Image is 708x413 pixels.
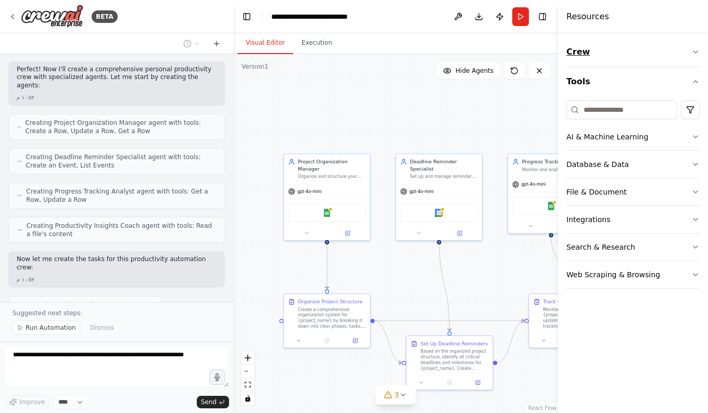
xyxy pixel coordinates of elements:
div: Version 1 [242,62,269,71]
button: Improve [4,395,49,409]
p: Suggested next steps: [12,309,221,317]
g: Edge from 47125d7a-ab48-49e0-b6df-9c702d3d54be to 930549f2-e59b-4507-8421-2f71bbeeb35f [375,317,402,366]
div: ١٠:٥٢ م [17,276,217,283]
button: fit view [241,378,255,392]
button: Crew [566,37,700,67]
div: Deadline Reminder Specialist [410,158,478,172]
div: Monitor and analyze progress on {project_name} goals by tracking completion rates, identifying bo... [522,166,590,172]
g: Edge from 06b0ef45-f4b6-45a5-bee7-6069bd5c67d5 to 47125d7a-ab48-49e0-b6df-9c702d3d54be [323,237,330,289]
g: Edge from 31b0520e-e51e-4082-9d72-4e347cf9f116 to 930549f2-e59b-4507-8421-2f71bbeeb35f [436,237,453,331]
button: Open in side panel [327,229,367,237]
div: Track Goal ProgressMonitor the progress of {project_name} by regularly updating completion status... [528,293,616,349]
button: Open in side panel [440,229,479,237]
span: Hide Agents [456,67,494,75]
span: Improve [19,398,45,406]
div: Progress Tracking Analyst [522,158,590,165]
button: Send [197,396,229,408]
div: Organize Project StructureCreate a comprehensive organization system for {project_name} by breaki... [283,293,371,349]
button: File & Document [566,178,700,205]
g: Edge from 930549f2-e59b-4507-8421-2f71bbeeb35f to febe5415-e45a-4a27-866d-2e52e684b633 [497,317,524,366]
h4: Resources [566,10,609,23]
button: Open in side panel [552,222,591,230]
button: zoom out [241,365,255,378]
div: React Flow controls [241,351,255,405]
div: Set up and manage reminders for important deadlines related to {project_name}, ensuring all criti... [410,174,478,179]
button: No output available [435,378,464,386]
div: File & Document [566,187,627,197]
span: Send [201,398,217,406]
button: Hide right sidebar [535,9,550,24]
img: Google Sheets [323,209,331,217]
span: 3 [395,390,399,400]
div: Organize and structure your personal projects by creating clear project plans, breaking down task... [298,174,365,179]
div: Set Up Deadline Reminders [421,340,488,347]
a: React Flow attribution [528,405,557,411]
span: gpt-4o-mini [297,189,322,195]
div: ١٠:٥٢ م [17,94,217,101]
span: gpt-4o-mini [409,189,434,195]
div: Database & Data [566,159,629,170]
span: Dismiss [90,324,114,332]
div: Project Organization Manager [298,158,365,172]
span: gpt-4o-mini [521,182,546,187]
span: Creating Progress Tracking Analyst agent with tools: Get a Row, Update a Row [26,187,216,204]
div: Set Up Deadline RemindersBased on the organized project structure, identify all critical deadline... [406,335,493,391]
button: AI & Machine Learning [566,123,700,150]
button: Integrations [566,206,700,233]
span: Creating Deadline Reminder Specialist agent with tools: Create an Event, List Events [26,153,216,170]
button: Hide Agents [437,62,500,79]
div: Project Organization ManagerOrganize and structure your personal projects by creating clear proje... [283,153,371,241]
button: 3 [376,385,416,405]
div: Web Scraping & Browsing [566,269,660,280]
button: Run Automation [12,320,81,335]
button: Dismiss [85,320,119,335]
div: Search & Research [566,242,635,252]
button: Hide left sidebar [239,9,254,24]
span: Creating Project Organization Manager agent with tools: Create a Row, Update a Row, Get a Row [26,119,216,135]
div: Integrations [566,214,610,225]
div: AI & Machine Learning [566,132,648,142]
img: Google Sheets [547,202,555,210]
button: Click to speak your automation idea [209,369,225,385]
button: Database & Data [566,151,700,178]
button: Web Scraping & Browsing [566,261,700,288]
p: Perfect! Now I'll create a comprehensive personal productivity crew with specialized agents. Let ... [17,66,217,90]
div: Track Goal Progress [543,298,591,305]
div: Based on the organized project structure, identify all critical deadlines and milestones for {pro... [421,349,488,371]
div: Deadline Reminder SpecialistSet up and manage reminders for important deadlines related to {proje... [395,153,483,241]
span: Creating Productivity Insights Coach agent with tools: Read a file's content [27,222,216,238]
span: Creating task Organize Project Structure [28,301,154,309]
button: Switch to previous chat [179,37,204,50]
span: Run Automation [26,324,76,332]
button: toggle interactivity [241,392,255,405]
img: Google Calendar [435,209,443,217]
div: Organize Project Structure [298,298,362,305]
button: No output available [312,337,342,345]
div: Monitor the progress of {project_name} by regularly updating completion status, tracking time spe... [543,307,611,329]
g: Edge from 47125d7a-ab48-49e0-b6df-9c702d3d54be to febe5415-e45a-4a27-866d-2e52e684b633 [375,317,525,324]
div: BETA [92,10,118,23]
button: Start a new chat [208,37,225,50]
div: Tools [566,96,700,297]
p: Now let me create the tasks for this productivity automation crew: [17,255,217,272]
img: Logo [21,5,83,28]
button: Visual Editor [237,32,293,54]
button: Tools [566,67,700,96]
button: Open in side panel [466,378,490,386]
button: zoom in [241,351,255,365]
button: Search & Research [566,234,700,261]
nav: breadcrumb [271,11,373,22]
button: Execution [293,32,340,54]
div: Create a comprehensive organization system for {project_name} by breaking it down into clear phas... [298,307,365,329]
div: Progress Tracking AnalystMonitor and analyze progress on {project_name} goals by tracking complet... [508,153,595,234]
button: Open in side panel [343,337,367,345]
